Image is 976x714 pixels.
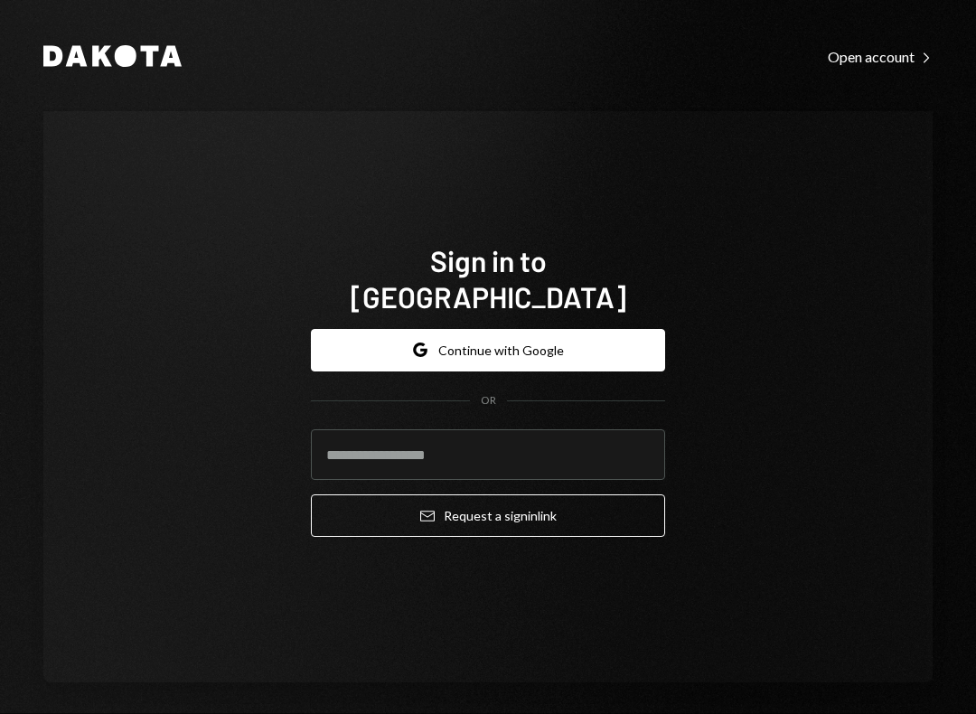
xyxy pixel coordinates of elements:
h1: Sign in to [GEOGRAPHIC_DATA] [311,242,665,315]
button: Continue with Google [311,329,665,371]
div: Open account [828,48,933,66]
div: OR [481,393,496,409]
a: Open account [828,46,933,66]
button: Request a signinlink [311,494,665,537]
